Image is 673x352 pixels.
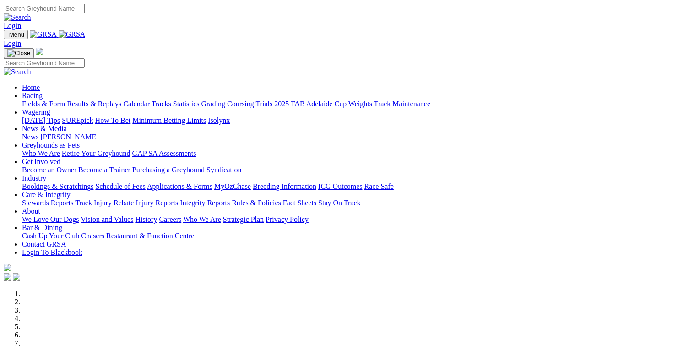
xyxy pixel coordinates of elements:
[22,191,71,198] a: Care & Integrity
[22,215,669,224] div: About
[255,100,272,108] a: Trials
[206,166,241,174] a: Syndication
[75,199,134,207] a: Track Injury Rebate
[22,83,40,91] a: Home
[22,224,62,231] a: Bar & Dining
[22,174,46,182] a: Industry
[9,31,24,38] span: Menu
[4,22,21,29] a: Login
[274,100,347,108] a: 2025 TAB Adelaide Cup
[22,240,66,248] a: Contact GRSA
[62,116,93,124] a: SUREpick
[22,149,669,158] div: Greyhounds as Pets
[22,158,60,165] a: Get Involved
[132,116,206,124] a: Minimum Betting Limits
[22,166,669,174] div: Get Involved
[159,215,181,223] a: Careers
[22,100,65,108] a: Fields & Form
[95,182,145,190] a: Schedule of Fees
[22,182,93,190] a: Bookings & Scratchings
[152,100,171,108] a: Tracks
[22,116,669,125] div: Wagering
[7,49,30,57] img: Close
[147,182,212,190] a: Applications & Forms
[22,207,40,215] a: About
[22,92,43,99] a: Racing
[266,215,309,223] a: Privacy Policy
[214,182,251,190] a: MyOzChase
[22,133,38,141] a: News
[81,215,133,223] a: Vision and Values
[364,182,393,190] a: Race Safe
[30,30,57,38] img: GRSA
[374,100,430,108] a: Track Maintenance
[22,125,67,132] a: News & Media
[95,116,131,124] a: How To Bet
[318,182,362,190] a: ICG Outcomes
[173,100,200,108] a: Statistics
[4,39,21,47] a: Login
[223,215,264,223] a: Strategic Plan
[22,199,669,207] div: Care & Integrity
[4,4,85,13] input: Search
[183,215,221,223] a: Who We Are
[232,199,281,207] a: Rules & Policies
[36,48,43,55] img: logo-grsa-white.png
[22,108,50,116] a: Wagering
[135,215,157,223] a: History
[22,100,669,108] div: Racing
[4,30,28,39] button: Toggle navigation
[22,116,60,124] a: [DATE] Tips
[22,199,73,207] a: Stewards Reports
[4,48,34,58] button: Toggle navigation
[62,149,130,157] a: Retire Your Greyhound
[132,166,205,174] a: Purchasing a Greyhound
[22,215,79,223] a: We Love Our Dogs
[318,199,360,207] a: Stay On Track
[132,149,196,157] a: GAP SA Assessments
[208,116,230,124] a: Isolynx
[4,264,11,271] img: logo-grsa-white.png
[253,182,316,190] a: Breeding Information
[81,232,194,240] a: Chasers Restaurant & Function Centre
[123,100,150,108] a: Calendar
[4,13,31,22] img: Search
[22,232,669,240] div: Bar & Dining
[22,149,60,157] a: Who We Are
[348,100,372,108] a: Weights
[180,199,230,207] a: Integrity Reports
[22,141,80,149] a: Greyhounds as Pets
[283,199,316,207] a: Fact Sheets
[4,58,85,68] input: Search
[67,100,121,108] a: Results & Replays
[78,166,130,174] a: Become a Trainer
[22,232,79,240] a: Cash Up Your Club
[22,248,82,256] a: Login To Blackbook
[22,133,669,141] div: News & Media
[40,133,98,141] a: [PERSON_NAME]
[22,166,76,174] a: Become an Owner
[227,100,254,108] a: Coursing
[4,68,31,76] img: Search
[136,199,178,207] a: Injury Reports
[201,100,225,108] a: Grading
[13,273,20,280] img: twitter.svg
[22,182,669,191] div: Industry
[4,273,11,280] img: facebook.svg
[59,30,86,38] img: GRSA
